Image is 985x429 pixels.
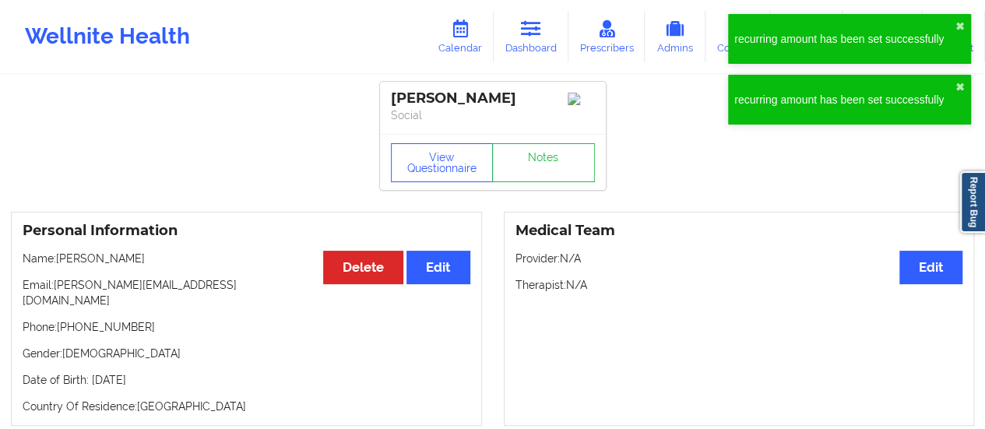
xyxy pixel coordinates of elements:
[955,20,965,33] button: close
[23,277,470,308] p: Email: [PERSON_NAME][EMAIL_ADDRESS][DOMAIN_NAME]
[515,277,963,293] p: Therapist: N/A
[492,143,595,182] a: Notes
[645,11,705,62] a: Admins
[23,319,470,335] p: Phone: [PHONE_NUMBER]
[705,11,770,62] a: Coaches
[899,251,962,284] button: Edit
[960,171,985,233] a: Report Bug
[23,346,470,361] p: Gender: [DEMOGRAPHIC_DATA]
[23,399,470,414] p: Country Of Residence: [GEOGRAPHIC_DATA]
[494,11,568,62] a: Dashboard
[391,107,595,123] p: Social
[406,251,470,284] button: Edit
[955,81,965,93] button: close
[391,143,494,182] button: View Questionnaire
[568,93,595,105] img: Image%2Fplaceholer-image.png
[23,372,470,388] p: Date of Birth: [DATE]
[23,222,470,240] h3: Personal Information
[323,251,403,284] button: Delete
[427,11,494,62] a: Calendar
[734,92,955,107] div: recurring amount has been set successfully
[391,90,595,107] div: [PERSON_NAME]
[515,251,963,266] p: Provider: N/A
[734,31,955,47] div: recurring amount has been set successfully
[23,251,470,266] p: Name: [PERSON_NAME]
[568,11,646,62] a: Prescribers
[515,222,963,240] h3: Medical Team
